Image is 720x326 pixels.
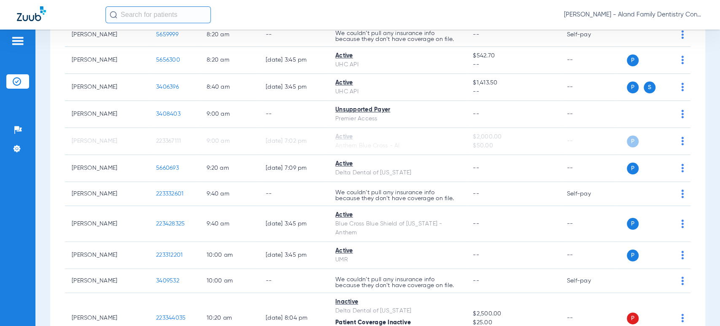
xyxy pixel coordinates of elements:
span: $50.00 [473,141,553,150]
td: 8:40 AM [200,74,259,101]
p: We couldn’t pull any insurance info because they don’t have coverage on file. [335,190,459,201]
span: -- [473,111,479,117]
td: 10:00 AM [200,269,259,293]
td: 9:40 AM [200,206,259,242]
span: 223312201 [156,252,183,258]
td: -- [560,74,617,101]
span: -- [473,252,479,258]
td: -- [560,128,617,155]
img: Search Icon [110,11,117,19]
input: Search for patients [105,6,211,23]
img: hamburger-icon [11,36,24,46]
img: group-dot-blue.svg [681,220,684,228]
span: [PERSON_NAME] - Aland Family Dentistry Continental [564,11,703,19]
span: 3406396 [156,84,179,90]
span: 223428325 [156,221,185,227]
td: -- [259,269,329,293]
span: $1,413.50 [473,79,553,87]
td: Self-pay [560,269,617,293]
td: -- [560,242,617,269]
td: Self-pay [560,23,617,47]
span: 5656300 [156,57,180,63]
img: group-dot-blue.svg [681,56,684,64]
div: Delta Dental of [US_STATE] [335,168,459,177]
span: 3408403 [156,111,181,117]
td: [DATE] 3:45 PM [259,206,329,242]
td: [PERSON_NAME] [65,74,149,101]
span: 223332601 [156,191,183,197]
td: [PERSON_NAME] [65,128,149,155]
span: P [627,163,639,174]
div: UHC API [335,87,459,96]
td: 9:00 AM [200,128,259,155]
span: P [627,136,639,147]
td: [DATE] 3:45 PM [259,242,329,269]
div: Inactive [335,298,459,307]
div: Active [335,160,459,168]
td: -- [560,206,617,242]
img: group-dot-blue.svg [681,164,684,172]
div: Active [335,79,459,87]
span: $2,500.00 [473,310,553,318]
span: 3409532 [156,278,179,284]
div: UHC API [335,60,459,69]
span: -- [473,278,479,284]
span: P [627,218,639,230]
td: -- [560,155,617,182]
p: We couldn’t pull any insurance info because they don’t have coverage on file. [335,277,459,288]
span: 5659999 [156,32,178,38]
td: 10:00 AM [200,242,259,269]
img: group-dot-blue.svg [681,277,684,285]
td: 8:20 AM [200,23,259,47]
span: -- [473,165,479,171]
td: -- [259,182,329,206]
span: 223344035 [156,315,186,321]
td: [DATE] 3:45 PM [259,74,329,101]
span: P [627,312,639,324]
td: [PERSON_NAME] [65,206,149,242]
img: Zuub Logo [17,6,46,21]
div: Active [335,52,459,60]
span: -- [473,32,479,38]
td: 8:20 AM [200,47,259,74]
td: -- [560,101,617,128]
img: group-dot-blue.svg [681,110,684,118]
span: $542.70 [473,52,553,60]
img: group-dot-blue.svg [681,137,684,145]
div: Unsupported Payer [335,106,459,114]
div: Active [335,247,459,255]
td: [DATE] 3:45 PM [259,47,329,74]
td: 9:40 AM [200,182,259,206]
td: [PERSON_NAME] [65,182,149,206]
td: -- [560,47,617,74]
div: Delta Dental of [US_STATE] [335,307,459,315]
td: [PERSON_NAME] [65,242,149,269]
span: -- [473,191,479,197]
span: $2,000.00 [473,133,553,141]
span: -- [473,60,553,69]
td: [PERSON_NAME] [65,155,149,182]
img: group-dot-blue.svg [681,190,684,198]
td: Self-pay [560,182,617,206]
td: 9:20 AM [200,155,259,182]
span: S [644,81,655,93]
span: -- [473,221,479,227]
img: group-dot-blue.svg [681,83,684,91]
div: UMR [335,255,459,264]
span: 223367111 [156,138,181,144]
div: Anthem Blue Cross - AI [335,141,459,150]
td: [DATE] 7:02 PM [259,128,329,155]
span: P [627,250,639,261]
td: [PERSON_NAME] [65,23,149,47]
div: Blue Cross Blue Shield of [US_STATE] - Anthem [335,220,459,237]
td: 9:00 AM [200,101,259,128]
td: -- [259,101,329,128]
span: -- [473,87,553,96]
div: Active [335,133,459,141]
img: group-dot-blue.svg [681,30,684,39]
iframe: Chat Widget [678,285,720,326]
span: P [627,81,639,93]
img: group-dot-blue.svg [681,251,684,259]
span: Patient Coverage Inactive [335,320,411,326]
